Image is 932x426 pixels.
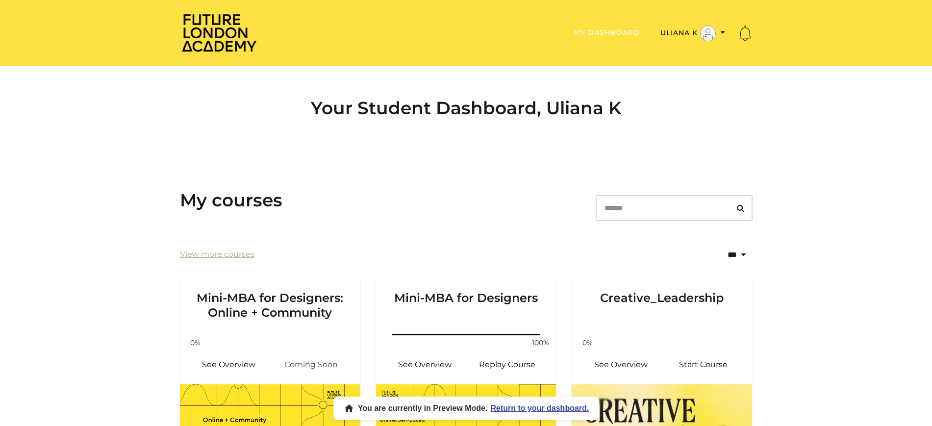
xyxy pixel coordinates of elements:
h3: Creative_Leadership [583,275,740,320]
span: 0% [576,338,599,348]
h3: Mini-MBA for Designers: Online + Community [192,275,349,320]
select: status [685,242,753,267]
a: View more courses [180,249,254,260]
a: Mini-MBA for Designers: Online + Community: See Overview [188,353,270,376]
button: You are currently in Preview Mode.Return to your dashboard. [333,397,599,420]
span: Return to your dashboard. [490,404,589,413]
a: Mini-MBA for Designers: Resume Course [466,353,549,376]
span: 100% [529,338,552,348]
h3: Mini-MBA for Designers [388,275,545,320]
h2: Your Student Dashboard, Uliana K [180,98,753,119]
a: My Dashboard [574,28,640,37]
h3: My courses [180,190,282,211]
img: Home Page [180,13,258,52]
span: Coming Soon [270,353,353,376]
a: Mini-MBA for Designers: See Overview [384,353,466,376]
button: Toggle menu [657,25,728,42]
a: Creative_Leadership: See Overview [579,353,662,376]
a: Creative_Leadership [572,275,752,332]
a: Mini-MBA for Designers [376,275,556,332]
a: Creative_Leadership: Resume Course [662,353,744,376]
span: 0% [184,338,207,348]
